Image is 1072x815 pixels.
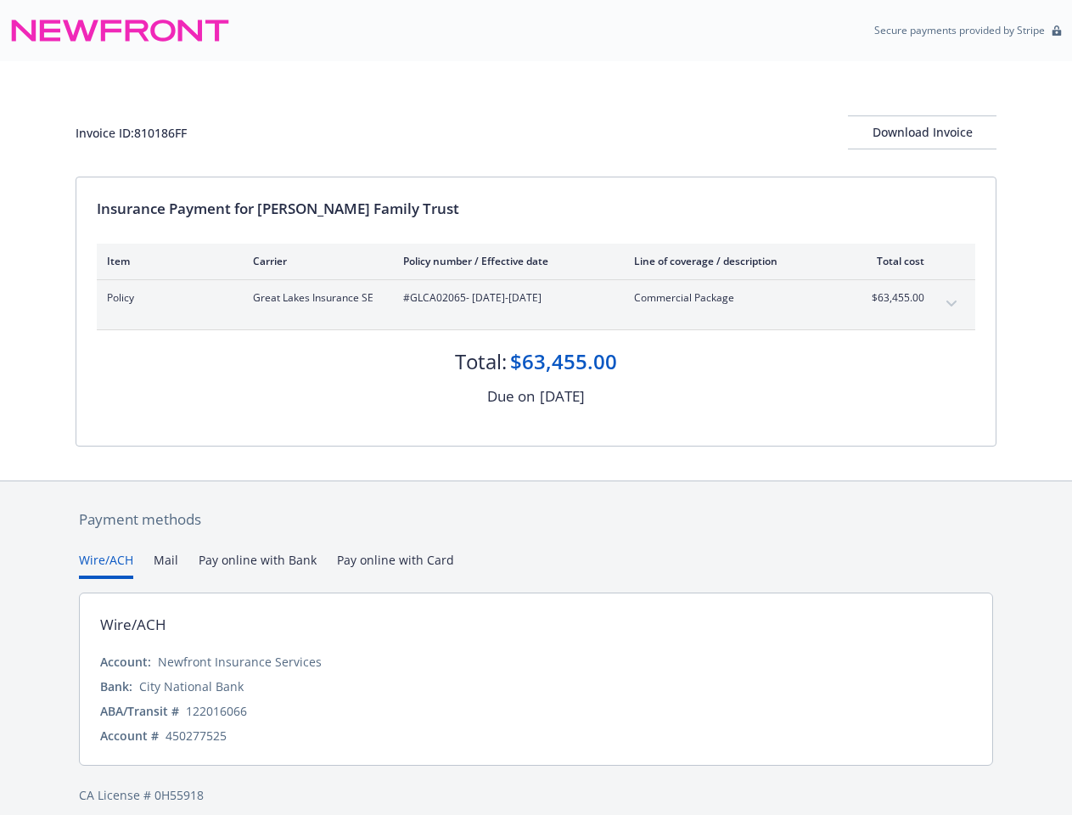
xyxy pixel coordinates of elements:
span: Great Lakes Insurance SE [253,290,376,306]
div: Bank: [100,677,132,695]
div: Carrier [253,254,376,268]
div: CA License # 0H55918 [79,786,993,804]
p: Secure payments provided by Stripe [874,23,1045,37]
div: ABA/Transit # [100,702,179,720]
div: Download Invoice [848,116,996,149]
button: Pay online with Bank [199,551,317,579]
div: PolicyGreat Lakes Insurance SE#GLCA02065- [DATE]-[DATE]Commercial Package$63,455.00expand content [97,280,975,329]
span: $63,455.00 [861,290,924,306]
div: Insurance Payment for [PERSON_NAME] Family Trust [97,198,975,220]
span: Commercial Package [634,290,833,306]
div: Due on [487,385,535,407]
div: Account # [100,727,159,745]
button: expand content [938,290,965,318]
div: [DATE] [540,385,585,407]
div: Line of coverage / description [634,254,833,268]
div: City National Bank [139,677,244,695]
span: #GLCA02065 - [DATE]-[DATE] [403,290,607,306]
div: Newfront Insurance Services [158,653,322,671]
div: Policy number / Effective date [403,254,607,268]
span: Policy [107,290,226,306]
div: Item [107,254,226,268]
div: 122016066 [186,702,247,720]
button: Wire/ACH [79,551,133,579]
div: Total: [455,347,507,376]
div: $63,455.00 [510,347,617,376]
button: Download Invoice [848,115,996,149]
div: Account: [100,653,151,671]
div: Invoice ID: 810186FF [76,124,187,142]
div: 450277525 [166,727,227,745]
div: Wire/ACH [100,614,166,636]
div: Total cost [861,254,924,268]
button: Mail [154,551,178,579]
button: Pay online with Card [337,551,454,579]
div: Payment methods [79,509,993,531]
